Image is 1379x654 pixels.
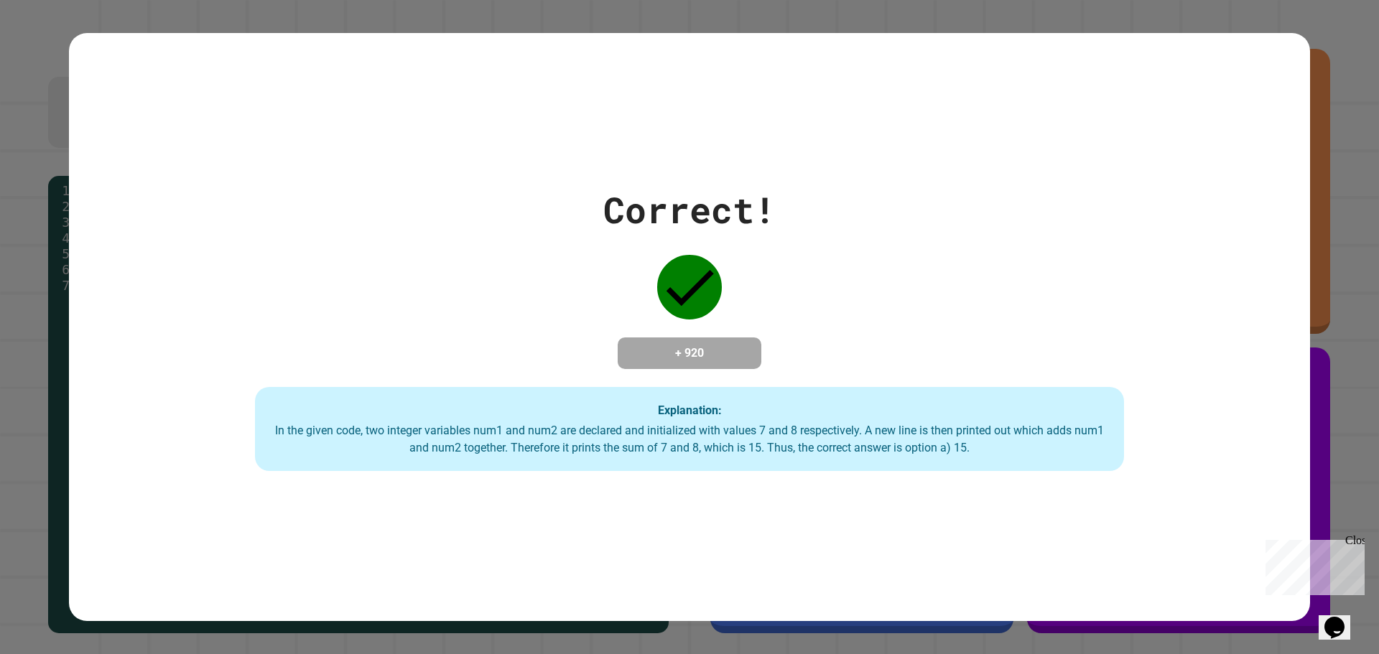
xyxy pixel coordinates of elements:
[658,403,722,416] strong: Explanation:
[6,6,99,91] div: Chat with us now!Close
[1260,534,1365,595] iframe: chat widget
[1319,597,1365,640] iframe: chat widget
[269,422,1110,457] div: In the given code, two integer variables num1 and num2 are declared and initialized with values 7...
[632,345,747,362] h4: + 920
[603,183,776,237] div: Correct!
